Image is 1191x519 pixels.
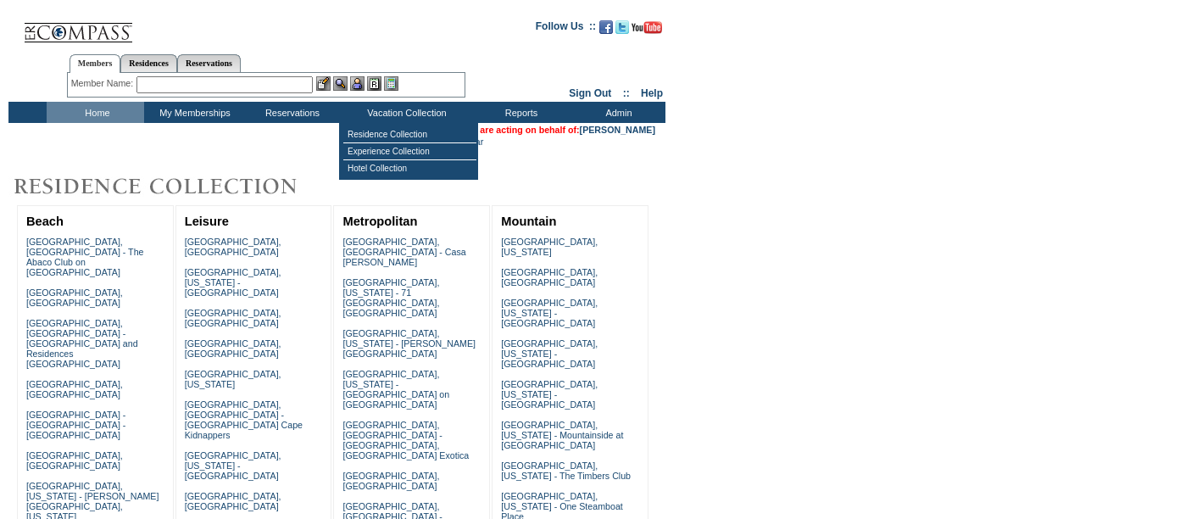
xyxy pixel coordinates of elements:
[26,379,123,399] a: [GEOGRAPHIC_DATA], [GEOGRAPHIC_DATA]
[185,267,281,298] a: [GEOGRAPHIC_DATA], [US_STATE] - [GEOGRAPHIC_DATA]
[26,410,125,440] a: [GEOGRAPHIC_DATA] - [GEOGRAPHIC_DATA] - [GEOGRAPHIC_DATA]
[144,102,242,123] td: My Memberships
[501,298,598,328] a: [GEOGRAPHIC_DATA], [US_STATE] - [GEOGRAPHIC_DATA]
[343,160,476,176] td: Hotel Collection
[461,125,655,135] span: You are acting on behalf of:
[342,277,439,318] a: [GEOGRAPHIC_DATA], [US_STATE] - 71 [GEOGRAPHIC_DATA], [GEOGRAPHIC_DATA]
[120,54,177,72] a: Residences
[26,215,64,228] a: Beach
[316,76,331,91] img: b_edit.gif
[615,25,629,36] a: Follow us on Twitter
[632,21,662,34] img: Subscribe to our YouTube Channel
[350,76,365,91] img: Impersonate
[185,450,281,481] a: [GEOGRAPHIC_DATA], [US_STATE] - [GEOGRAPHIC_DATA]
[342,215,417,228] a: Metropolitan
[569,87,611,99] a: Sign Out
[71,76,136,91] div: Member Name:
[70,54,121,73] a: Members
[185,399,303,440] a: [GEOGRAPHIC_DATA], [GEOGRAPHIC_DATA] - [GEOGRAPHIC_DATA] Cape Kidnappers
[367,76,381,91] img: Reservations
[339,102,470,123] td: Vacation Collection
[501,237,598,257] a: [GEOGRAPHIC_DATA], [US_STATE]
[23,8,133,43] img: Compass Home
[8,25,22,26] img: i.gif
[185,338,281,359] a: [GEOGRAPHIC_DATA], [GEOGRAPHIC_DATA]
[343,126,476,143] td: Residence Collection
[599,20,613,34] img: Become our fan on Facebook
[342,471,439,491] a: [GEOGRAPHIC_DATA], [GEOGRAPHIC_DATA]
[615,20,629,34] img: Follow us on Twitter
[185,215,229,228] a: Leisure
[342,369,449,410] a: [GEOGRAPHIC_DATA], [US_STATE] - [GEOGRAPHIC_DATA] on [GEOGRAPHIC_DATA]
[342,328,476,359] a: [GEOGRAPHIC_DATA], [US_STATE] - [PERSON_NAME][GEOGRAPHIC_DATA]
[599,25,613,36] a: Become our fan on Facebook
[580,125,655,135] a: [PERSON_NAME]
[333,76,348,91] img: View
[501,267,598,287] a: [GEOGRAPHIC_DATA], [GEOGRAPHIC_DATA]
[177,54,241,72] a: Reservations
[185,491,281,511] a: [GEOGRAPHIC_DATA], [GEOGRAPHIC_DATA]
[501,420,623,450] a: [GEOGRAPHIC_DATA], [US_STATE] - Mountainside at [GEOGRAPHIC_DATA]
[342,420,469,460] a: [GEOGRAPHIC_DATA], [GEOGRAPHIC_DATA] - [GEOGRAPHIC_DATA], [GEOGRAPHIC_DATA] Exotica
[47,102,144,123] td: Home
[470,102,568,123] td: Reports
[185,237,281,257] a: [GEOGRAPHIC_DATA], [GEOGRAPHIC_DATA]
[501,215,556,228] a: Mountain
[26,237,144,277] a: [GEOGRAPHIC_DATA], [GEOGRAPHIC_DATA] - The Abaco Club on [GEOGRAPHIC_DATA]
[8,170,339,204] img: Destinations by Exclusive Resorts
[185,369,281,389] a: [GEOGRAPHIC_DATA], [US_STATE]
[641,87,663,99] a: Help
[26,287,123,308] a: [GEOGRAPHIC_DATA], [GEOGRAPHIC_DATA]
[632,25,662,36] a: Subscribe to our YouTube Channel
[501,460,631,481] a: [GEOGRAPHIC_DATA], [US_STATE] - The Timbers Club
[185,308,281,328] a: [GEOGRAPHIC_DATA], [GEOGRAPHIC_DATA]
[26,318,138,369] a: [GEOGRAPHIC_DATA], [GEOGRAPHIC_DATA] - [GEOGRAPHIC_DATA] and Residences [GEOGRAPHIC_DATA]
[343,143,476,160] td: Experience Collection
[384,76,398,91] img: b_calculator.gif
[501,338,598,369] a: [GEOGRAPHIC_DATA], [US_STATE] - [GEOGRAPHIC_DATA]
[242,102,339,123] td: Reservations
[568,102,665,123] td: Admin
[623,87,630,99] span: ::
[501,379,598,410] a: [GEOGRAPHIC_DATA], [US_STATE] - [GEOGRAPHIC_DATA]
[26,450,123,471] a: [GEOGRAPHIC_DATA], [GEOGRAPHIC_DATA]
[536,19,596,39] td: Follow Us ::
[342,237,465,267] a: [GEOGRAPHIC_DATA], [GEOGRAPHIC_DATA] - Casa [PERSON_NAME]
